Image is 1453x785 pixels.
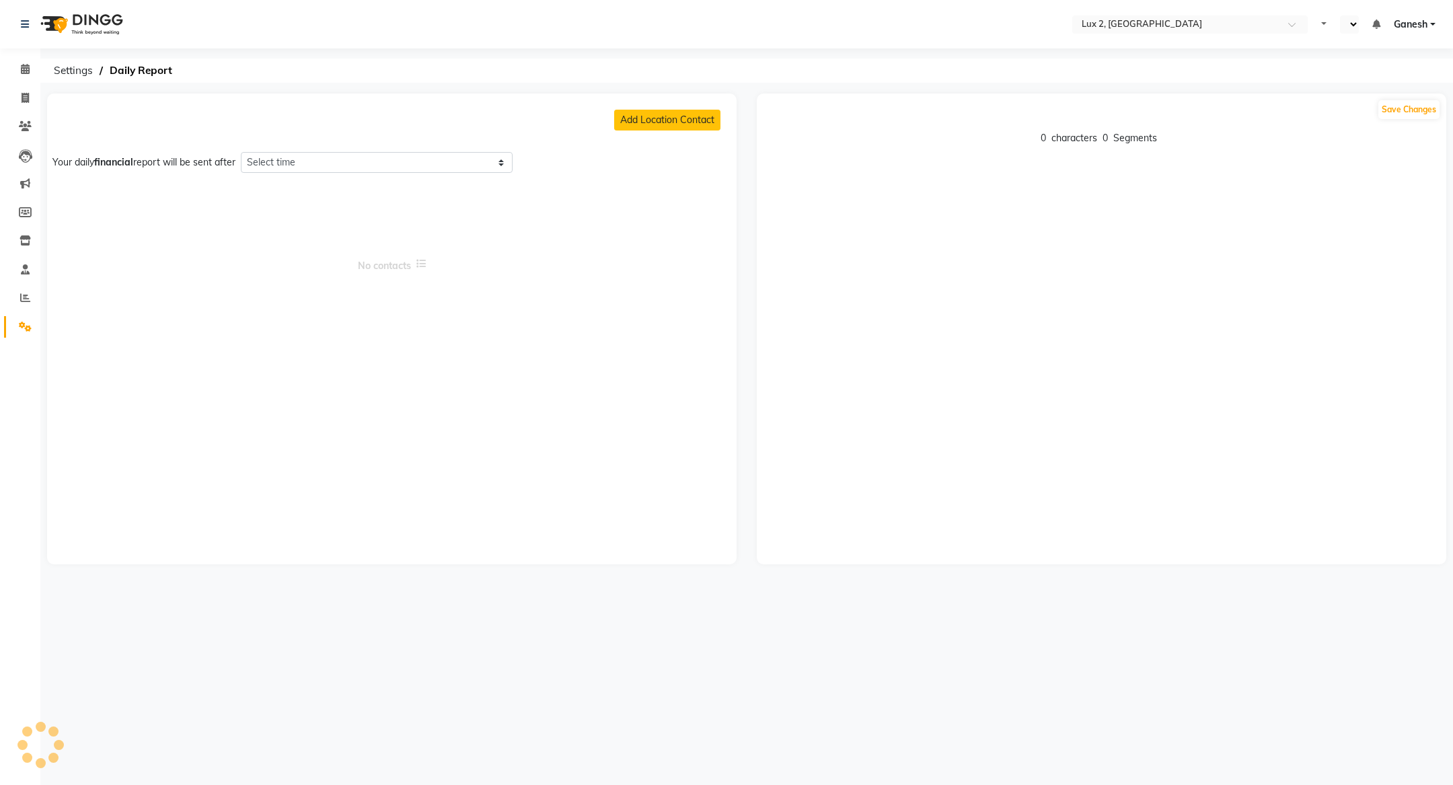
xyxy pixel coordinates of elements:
button: Save Changes [1378,100,1440,119]
span: Ganesh [1394,17,1427,32]
span: Settings [47,59,100,83]
p: 0 0 [762,131,1441,145]
span: Daily Report [103,59,179,83]
img: logo [34,5,126,43]
span: Segments [1113,132,1157,144]
strong: financial [94,156,133,168]
span: characters [1051,132,1097,144]
span: Your daily report will be sent after [52,155,235,170]
span: No contacts [358,259,411,273]
button: Add Location Contact [614,110,720,130]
